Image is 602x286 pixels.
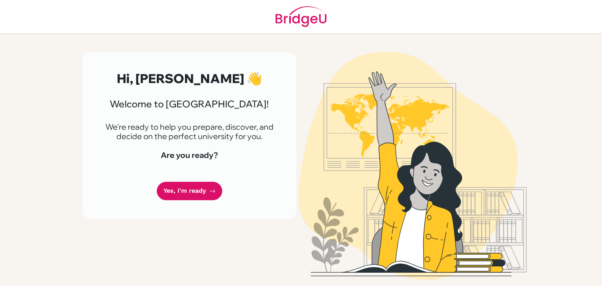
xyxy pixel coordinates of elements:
[101,122,277,141] p: We're ready to help you prepare, discover, and decide on the perfect university for you.
[157,182,222,200] a: Yes, I'm ready
[101,98,277,110] h3: Welcome to [GEOGRAPHIC_DATA]!
[101,150,277,160] h4: Are you ready?
[101,71,277,86] h2: Hi, [PERSON_NAME] 👋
